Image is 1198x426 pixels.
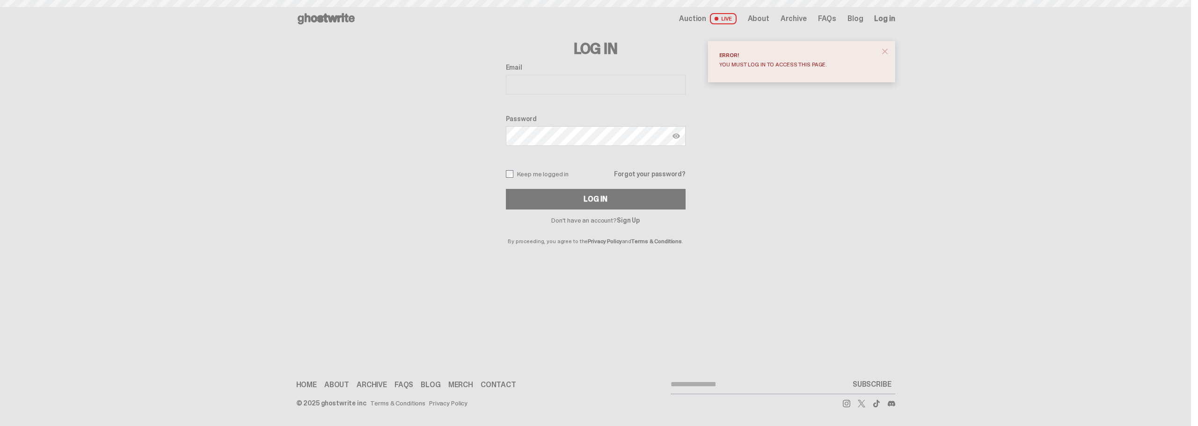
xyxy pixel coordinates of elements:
[631,238,682,245] a: Terms & Conditions
[506,41,686,56] h3: Log In
[847,15,863,22] a: Blog
[448,381,473,389] a: Merch
[877,43,893,60] button: close
[679,13,736,24] a: Auction LIVE
[324,381,349,389] a: About
[296,381,317,389] a: Home
[506,217,686,224] p: Don't have an account?
[506,115,686,123] label: Password
[296,400,366,406] div: © 2025 ghostwrite inc
[719,52,877,58] div: Error!
[679,15,706,22] span: Auction
[506,189,686,209] button: Log In
[719,62,877,67] div: You must log in to access this page.
[429,400,468,406] a: Privacy Policy
[614,171,685,177] a: Forgot your password?
[748,15,769,22] a: About
[421,381,440,389] a: Blog
[710,13,737,24] span: LIVE
[481,381,516,389] a: Contact
[506,64,686,71] label: Email
[588,238,621,245] a: Privacy Policy
[370,400,425,406] a: Terms & Conditions
[394,381,413,389] a: FAQs
[506,170,513,178] input: Keep me logged in
[849,375,895,394] button: SUBSCRIBE
[506,224,686,244] p: By proceeding, you agree to the and .
[818,15,836,22] a: FAQs
[672,132,680,140] img: Show password
[584,195,607,203] div: Log In
[506,170,569,178] label: Keep me logged in
[357,381,387,389] a: Archive
[617,216,640,224] a: Sign Up
[874,15,895,22] a: Log in
[781,15,807,22] a: Archive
